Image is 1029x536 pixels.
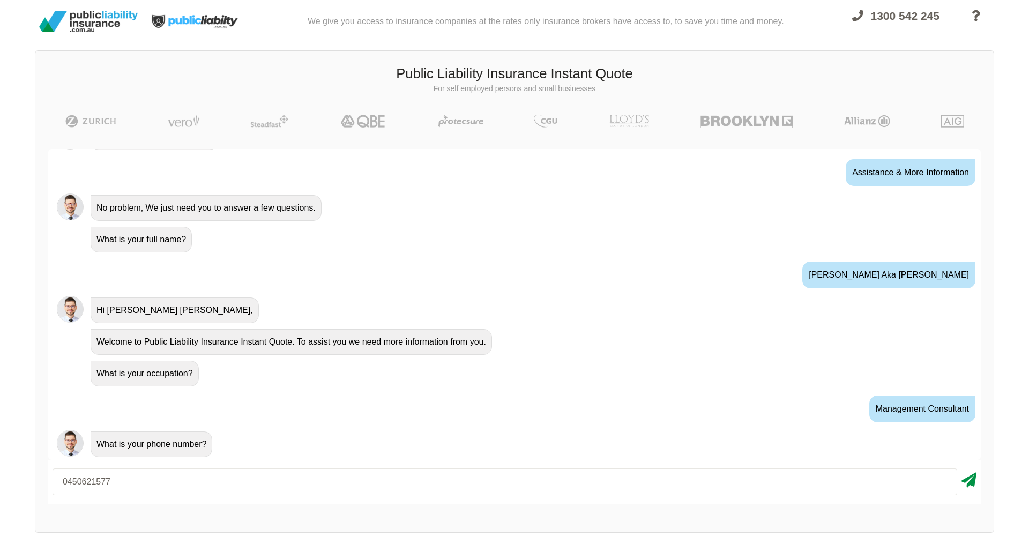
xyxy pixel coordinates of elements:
[871,10,939,22] span: 1300 542 245
[696,115,796,128] img: Brooklyn | Public Liability Insurance
[163,115,204,128] img: Vero | Public Liability Insurance
[91,329,492,355] div: Welcome to Public Liability Insurance Instant Quote. To assist you we need more information from ...
[91,227,192,252] div: What is your full name?
[57,193,84,220] img: Chatbot | PLI
[91,431,212,457] div: What is your phone number?
[43,64,986,84] h3: Public Liability Insurance Instant Quote
[246,115,293,128] img: Steadfast | Public Liability Insurance
[603,115,655,128] img: LLOYD's | Public Liability Insurance
[91,297,259,323] div: Hi [PERSON_NAME] [PERSON_NAME],
[842,3,949,44] a: 1300 542 245
[35,6,142,36] img: Public Liability Insurance
[937,115,968,128] img: AIG | Public Liability Insurance
[434,115,488,128] img: Protecsure | Public Liability Insurance
[91,195,322,221] div: No problem, We just need you to answer a few questions.
[802,262,975,288] div: [PERSON_NAME] aka [PERSON_NAME]
[846,159,975,186] div: Assistance & More Information
[334,115,392,128] img: QBE | Public Liability Insurance
[530,115,562,128] img: CGU | Public Liability Insurance
[839,115,896,128] img: Allianz | Public Liability Insurance
[43,84,986,94] p: For self employed persons and small businesses
[61,115,121,128] img: Zurich | Public Liability Insurance
[57,430,84,457] img: Chatbot | PLI
[57,296,84,323] img: Chatbot | PLI
[91,361,199,386] div: What is your occupation?
[53,468,957,495] input: Your phone number, eg: +61xxxxxxxxxx / 0xxxxxxxxx
[869,396,975,422] div: management consultant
